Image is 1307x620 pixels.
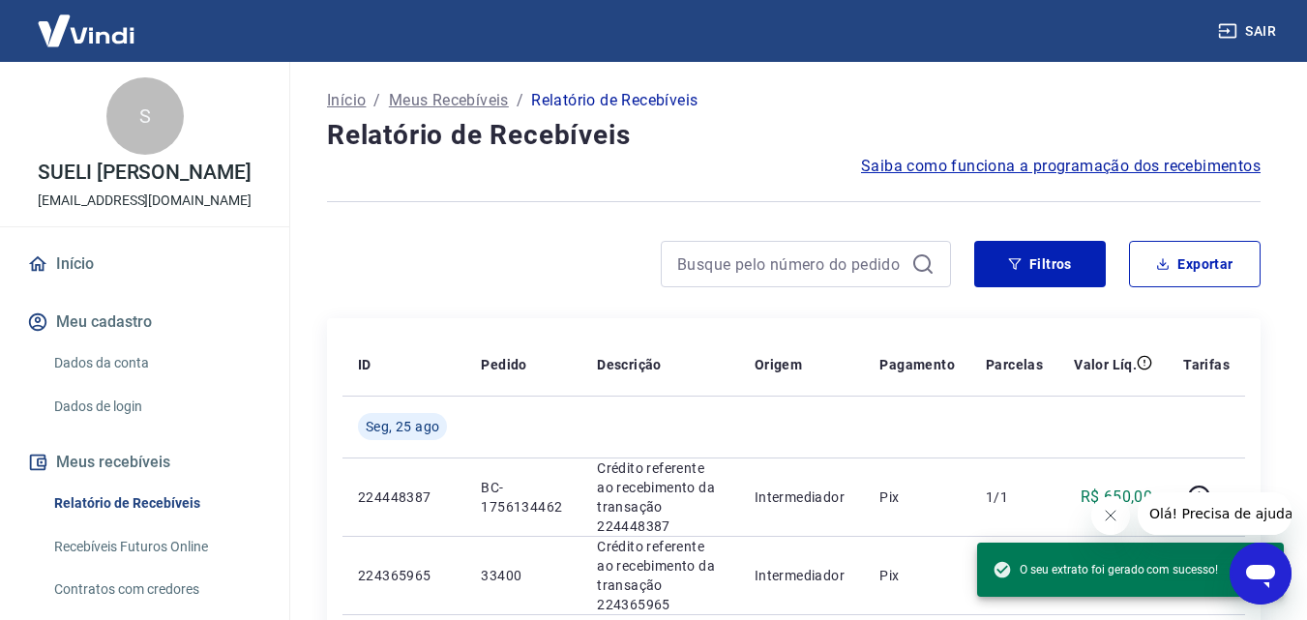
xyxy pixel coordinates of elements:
[23,301,266,343] button: Meu cadastro
[46,343,266,383] a: Dados da conta
[974,241,1106,287] button: Filtros
[755,566,849,585] p: Intermediador
[879,487,955,507] p: Pix
[358,487,450,507] p: 224448387
[38,162,252,183] p: SUELI [PERSON_NAME]
[879,355,955,374] p: Pagamento
[366,417,439,436] span: Seg, 25 ago
[861,155,1261,178] a: Saiba como funciona a programação dos recebimentos
[23,243,266,285] a: Início
[1183,355,1230,374] p: Tarifas
[1129,241,1261,287] button: Exportar
[106,77,184,155] div: S
[46,387,266,427] a: Dados de login
[755,487,849,507] p: Intermediador
[879,566,955,585] p: Pix
[531,89,698,112] p: Relatório de Recebíveis
[986,355,1043,374] p: Parcelas
[1230,543,1292,605] iframe: Botão para abrir a janela de mensagens
[597,537,724,614] p: Crédito referente ao recebimento da transação 224365965
[358,566,450,585] p: 224365965
[46,570,266,609] a: Contratos com credores
[1214,14,1284,49] button: Sair
[1138,492,1292,535] iframe: Mensagem da empresa
[597,458,724,536] p: Crédito referente ao recebimento da transação 224448387
[597,355,662,374] p: Descrição
[481,355,526,374] p: Pedido
[327,89,366,112] a: Início
[1074,355,1137,374] p: Valor Líq.
[373,89,380,112] p: /
[481,566,566,585] p: 33400
[23,441,266,484] button: Meus recebíveis
[23,1,149,60] img: Vindi
[1081,486,1153,509] p: R$ 650,00
[1091,496,1130,535] iframe: Fechar mensagem
[12,14,163,29] span: Olá! Precisa de ajuda?
[327,116,1261,155] h4: Relatório de Recebíveis
[46,484,266,523] a: Relatório de Recebíveis
[481,478,566,517] p: BC-1756134462
[38,191,252,211] p: [EMAIL_ADDRESS][DOMAIN_NAME]
[677,250,904,279] input: Busque pelo número do pedido
[358,355,371,374] p: ID
[46,527,266,567] a: Recebíveis Futuros Online
[993,560,1218,579] span: O seu extrato foi gerado com sucesso!
[755,355,802,374] p: Origem
[986,487,1043,507] p: 1/1
[389,89,509,112] a: Meus Recebíveis
[517,89,523,112] p: /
